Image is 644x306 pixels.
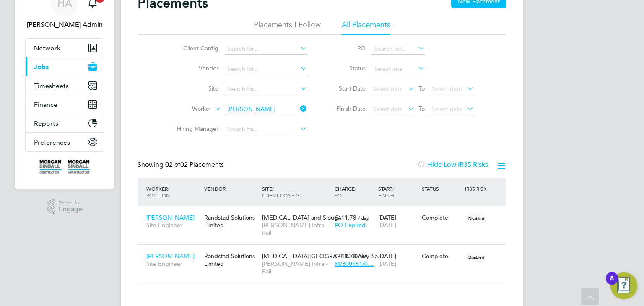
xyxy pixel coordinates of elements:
[39,160,90,174] img: morgansindall-logo-retina.png
[34,82,69,90] span: Timesheets
[34,44,60,52] span: Network
[371,63,425,75] input: Select one
[328,105,366,112] label: Finish Date
[26,57,104,76] button: Jobs
[146,252,195,260] span: [PERSON_NAME]
[34,101,57,109] span: Finance
[262,221,330,236] span: [PERSON_NAME] Infra - Rail
[373,85,403,93] span: Select date
[170,125,218,132] label: Hiring Manager
[47,199,83,215] a: Powered byEngage
[335,185,356,199] span: / PO
[138,161,226,169] div: Showing
[26,133,104,151] button: Preferences
[224,83,307,95] input: Search for...
[165,161,224,169] span: 02 Placements
[254,20,321,35] li: Placements I Follow
[335,252,356,260] span: £411.78
[262,252,384,260] span: [MEDICAL_DATA][GEOGRAPHIC_DATA] Sa…
[332,181,376,203] div: Charge
[224,63,307,75] input: Search for...
[34,119,58,127] span: Reports
[465,252,488,262] span: Disabled
[328,85,366,92] label: Start Date
[373,105,403,113] span: Select date
[59,206,82,213] span: Engage
[376,210,420,233] div: [DATE]
[146,185,170,199] span: / Position
[465,213,488,224] span: Disabled
[25,20,104,30] span: Hays Admin
[146,221,200,229] span: Site Engineer
[165,161,180,169] span: 02 of
[144,181,202,203] div: Worker
[26,76,104,95] button: Timesheets
[376,248,420,272] div: [DATE]
[342,20,390,35] li: All Placements
[25,160,104,174] a: Go to home page
[335,260,374,267] span: M/300151/0…
[144,248,506,255] a: [PERSON_NAME]Site EngineerRandstad Solutions Limited[MEDICAL_DATA][GEOGRAPHIC_DATA] Sa…[PERSON_NA...
[224,104,307,115] input: Search for...
[170,44,218,52] label: Client Config
[202,210,260,233] div: Randstad Solutions Limited
[610,278,614,289] div: 8
[335,214,356,221] span: £411.78
[417,161,488,169] label: Hide Low IR35 Risks
[262,185,299,199] span: / Client Config
[420,181,463,196] div: Status
[262,260,330,275] span: [PERSON_NAME] Infra - Rail
[358,215,369,221] span: / day
[26,95,104,114] button: Finance
[34,63,49,71] span: Jobs
[422,252,461,260] div: Complete
[432,85,462,93] span: Select date
[146,260,200,267] span: Site Engineer
[371,43,425,55] input: Search for...
[260,181,332,203] div: Site
[262,214,344,221] span: [MEDICAL_DATA] and Sloug…
[224,43,307,55] input: Search for...
[224,124,307,135] input: Search for...
[59,199,82,206] span: Powered by
[170,85,218,92] label: Site
[416,83,427,94] span: To
[144,209,506,216] a: [PERSON_NAME]Site EngineerRandstad Solutions Limited[MEDICAL_DATA] and Sloug…[PERSON_NAME] Infra ...
[163,105,211,113] label: Worker
[376,181,420,203] div: Start
[328,65,366,72] label: Status
[202,181,260,196] div: Vendor
[328,44,366,52] label: PO
[378,260,396,267] span: [DATE]
[335,221,366,229] span: PO Expired
[463,181,492,196] div: IR35 Risk
[26,114,104,132] button: Reports
[358,253,369,259] span: / day
[202,248,260,272] div: Randstad Solutions Limited
[422,214,461,221] div: Complete
[432,105,462,113] span: Select date
[378,221,396,229] span: [DATE]
[26,39,104,57] button: Network
[34,138,70,146] span: Preferences
[146,214,195,221] span: [PERSON_NAME]
[416,103,427,114] span: To
[170,65,218,72] label: Vendor
[610,272,637,299] button: Open Resource Center, 8 new notifications
[378,185,394,199] span: / Finish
